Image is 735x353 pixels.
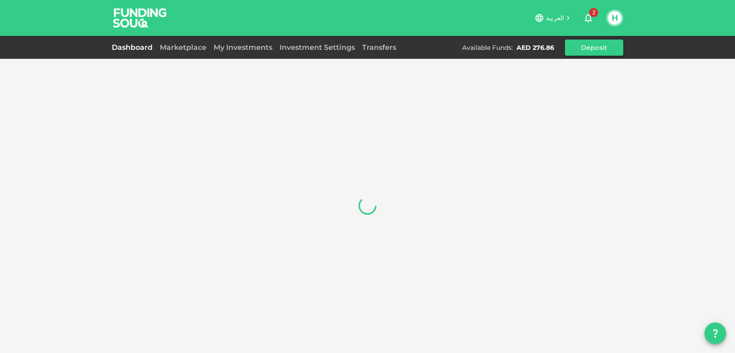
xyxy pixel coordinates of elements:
[579,9,597,27] button: 2
[608,11,621,25] button: H
[112,43,156,52] a: Dashboard
[546,14,564,22] span: العربية
[210,43,276,52] a: My Investments
[704,322,726,344] button: question
[276,43,359,52] a: Investment Settings
[516,43,554,52] div: AED 276.86
[359,43,400,52] a: Transfers
[462,43,513,52] div: Available Funds :
[589,8,598,17] span: 2
[565,40,623,56] button: Deposit
[156,43,210,52] a: Marketplace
